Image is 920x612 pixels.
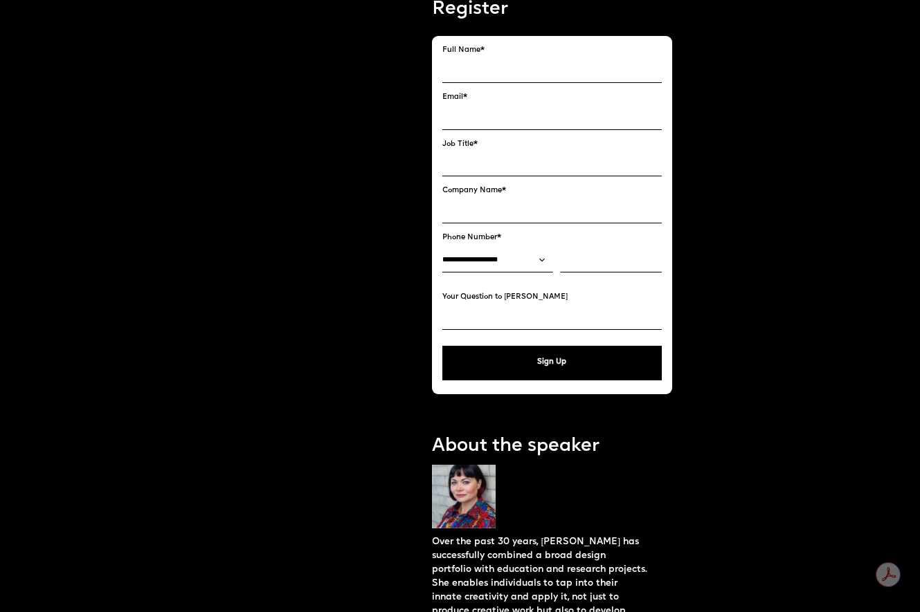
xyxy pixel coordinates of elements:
[442,140,661,149] label: Job Title
[442,293,661,302] label: Your Question to [PERSON_NAME]
[442,234,661,243] label: Phone Number
[432,434,671,459] p: About the speaker
[442,187,661,196] label: Company Name
[442,346,661,380] button: Sign Up
[442,46,661,55] label: Full Name
[442,93,661,102] label: Email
